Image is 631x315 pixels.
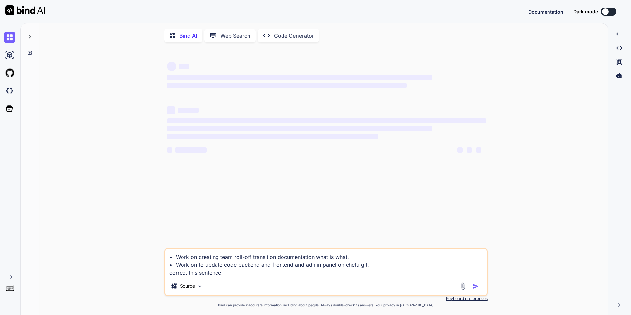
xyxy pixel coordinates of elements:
[197,283,203,289] img: Pick Models
[457,147,463,153] span: ‌
[178,108,199,113] span: ‌
[4,85,15,96] img: darkCloudIdeIcon
[5,5,45,15] img: Bind AI
[472,283,479,290] img: icon
[274,32,314,40] p: Code Generator
[167,147,172,153] span: ‌
[528,9,563,15] span: Documentation
[573,8,598,15] span: Dark mode
[179,64,189,69] span: ‌
[180,283,195,289] p: Source
[175,147,207,153] span: ‌
[179,32,197,40] p: Bind AI
[528,8,563,15] button: Documentation
[167,62,176,71] span: ‌
[167,126,432,131] span: ‌
[165,249,487,277] textarea: • Work on creating team roll-off transition documentation what is what. • Work on to update code ...
[4,50,15,61] img: ai-studio
[476,147,481,153] span: ‌
[220,32,250,40] p: Web Search
[4,67,15,79] img: githubLight
[467,147,472,153] span: ‌
[167,118,486,123] span: ‌
[167,134,378,139] span: ‌
[167,83,407,88] span: ‌
[164,296,488,301] p: Keyboard preferences
[4,32,15,43] img: chat
[459,282,467,290] img: attachment
[164,303,488,308] p: Bind can provide inaccurate information, including about people. Always double-check its answers....
[167,75,432,80] span: ‌
[167,106,175,114] span: ‌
